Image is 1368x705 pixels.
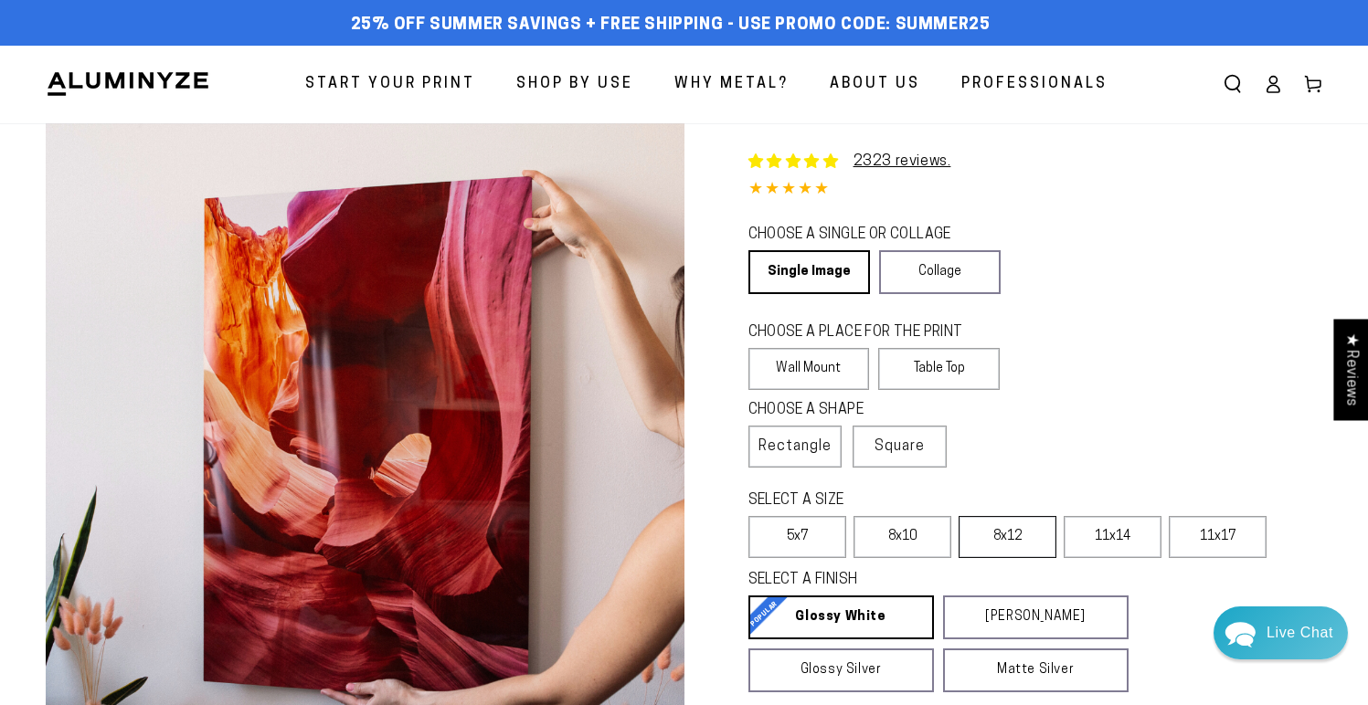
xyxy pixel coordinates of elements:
[1213,64,1253,104] summary: Search our site
[748,177,1323,204] div: 4.85 out of 5.0 stars
[748,250,870,294] a: Single Image
[879,250,1001,294] a: Collage
[948,60,1121,109] a: Professionals
[674,71,789,98] span: Why Metal?
[1064,516,1161,558] label: 11x14
[758,436,832,458] span: Rectangle
[748,648,934,692] a: Glossy Silver
[943,595,1129,639] a: [PERSON_NAME]
[878,348,1000,390] label: Table Top
[854,516,951,558] label: 8x10
[516,71,633,98] span: Shop By Use
[854,154,951,169] a: 2323 reviews.
[305,71,475,98] span: Start Your Print
[959,516,1056,558] label: 8x12
[1169,516,1267,558] label: 11x17
[1333,319,1368,420] div: Click to open Judge.me floating reviews tab
[748,400,930,421] legend: CHOOSE A SHAPE
[748,322,983,343] legend: CHOOSE A PLACE FOR THE PRINT
[816,60,934,109] a: About Us
[830,71,920,98] span: About Us
[748,348,870,390] label: Wall Mount
[748,490,1086,511] legend: SELECT A SIZE
[46,70,210,98] img: Aluminyze
[748,225,984,246] legend: CHOOSE A SINGLE OR COLLAGE
[943,648,1129,692] a: Matte Silver
[292,60,489,109] a: Start Your Print
[748,595,934,639] a: Glossy White
[503,60,647,109] a: Shop By Use
[961,71,1108,98] span: Professionals
[1214,606,1348,659] div: Chat widget toggle
[351,16,991,36] span: 25% off Summer Savings + Free Shipping - Use Promo Code: SUMMER25
[1267,606,1333,659] div: Contact Us Directly
[875,436,925,458] span: Square
[748,570,1086,591] legend: SELECT A FINISH
[661,60,802,109] a: Why Metal?
[748,516,846,558] label: 5x7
